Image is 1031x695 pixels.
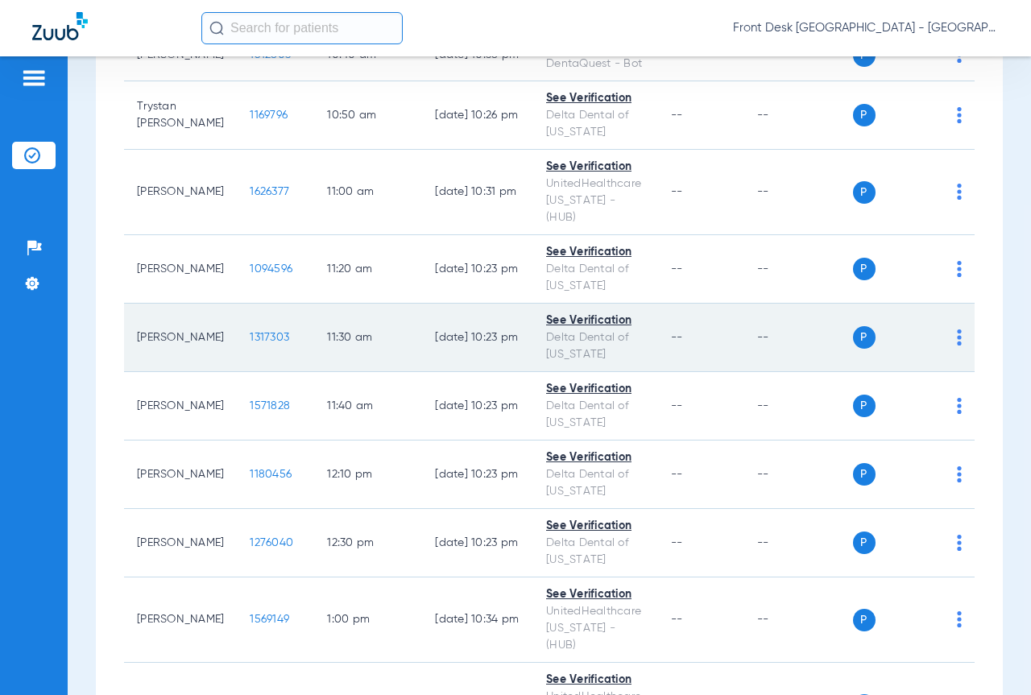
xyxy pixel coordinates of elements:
span: -- [671,263,683,275]
td: 11:20 AM [314,235,422,304]
td: Trystan [PERSON_NAME] [124,81,237,150]
div: See Verification [546,312,645,329]
div: DentaQuest - Bot [546,56,645,72]
div: See Verification [546,586,645,603]
span: P [853,104,876,126]
td: -- [744,441,853,509]
span: 1169796 [250,110,288,121]
td: -- [744,150,853,235]
img: group-dot-blue.svg [957,535,962,551]
td: -- [744,577,853,663]
td: -- [744,235,853,304]
td: 11:00 AM [314,150,422,235]
span: P [853,395,876,417]
td: [PERSON_NAME] [124,509,237,577]
span: -- [671,614,683,625]
td: [DATE] 10:23 PM [422,441,533,509]
td: [DATE] 10:31 PM [422,150,533,235]
span: P [853,463,876,486]
td: -- [744,372,853,441]
td: [DATE] 10:23 PM [422,509,533,577]
span: P [853,258,876,280]
td: 11:40 AM [314,372,422,441]
span: -- [671,469,683,480]
td: [DATE] 10:23 PM [422,372,533,441]
span: 1626377 [250,186,289,197]
td: 10:50 AM [314,81,422,150]
img: group-dot-blue.svg [957,107,962,123]
img: hamburger-icon [21,68,47,88]
td: 12:10 PM [314,441,422,509]
div: See Verification [546,518,645,535]
img: group-dot-blue.svg [957,261,962,277]
span: Front Desk [GEOGRAPHIC_DATA] - [GEOGRAPHIC_DATA] | My Community Dental Centers [733,20,999,36]
td: 1:00 PM [314,577,422,663]
div: See Verification [546,90,645,107]
div: Delta Dental of [US_STATE] [546,398,645,432]
span: P [853,181,876,204]
td: [PERSON_NAME] [124,577,237,663]
td: -- [744,304,853,372]
span: -- [671,332,683,343]
div: Delta Dental of [US_STATE] [546,261,645,295]
span: -- [671,537,683,548]
span: -- [671,110,683,121]
div: UnitedHealthcare [US_STATE] - (HUB) [546,603,645,654]
td: [DATE] 10:26 PM [422,81,533,150]
div: Delta Dental of [US_STATE] [546,107,645,141]
span: 1317303 [250,332,289,343]
td: 11:30 AM [314,304,422,372]
div: See Verification [546,159,645,176]
img: group-dot-blue.svg [957,398,962,414]
td: [PERSON_NAME] [124,304,237,372]
img: group-dot-blue.svg [957,184,962,200]
span: -- [671,186,683,197]
img: group-dot-blue.svg [957,611,962,627]
span: 1571828 [250,400,290,412]
td: [DATE] 10:23 PM [422,304,533,372]
td: [DATE] 10:34 PM [422,577,533,663]
span: 1180456 [250,469,292,480]
div: Delta Dental of [US_STATE] [546,535,645,569]
span: 1276040 [250,537,293,548]
span: -- [671,400,683,412]
span: 1094596 [250,263,292,275]
td: [DATE] 10:23 PM [422,235,533,304]
div: See Verification [546,244,645,261]
td: 12:30 PM [314,509,422,577]
td: [PERSON_NAME] [124,441,237,509]
iframe: Chat Widget [950,618,1031,695]
div: See Verification [546,449,645,466]
input: Search for patients [201,12,403,44]
td: [PERSON_NAME] [124,372,237,441]
div: Delta Dental of [US_STATE] [546,466,645,500]
span: P [853,609,876,631]
div: UnitedHealthcare [US_STATE] - (HUB) [546,176,645,226]
span: P [853,532,876,554]
img: group-dot-blue.svg [957,466,962,482]
img: Search Icon [209,21,224,35]
div: See Verification [546,381,645,398]
td: [PERSON_NAME] [124,150,237,235]
td: [PERSON_NAME] [124,235,237,304]
span: P [853,326,876,349]
td: -- [744,81,853,150]
span: 1569149 [250,614,289,625]
div: See Verification [546,672,645,689]
img: group-dot-blue.svg [957,329,962,345]
img: Zuub Logo [32,12,88,40]
div: Delta Dental of [US_STATE] [546,329,645,363]
td: -- [744,509,853,577]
